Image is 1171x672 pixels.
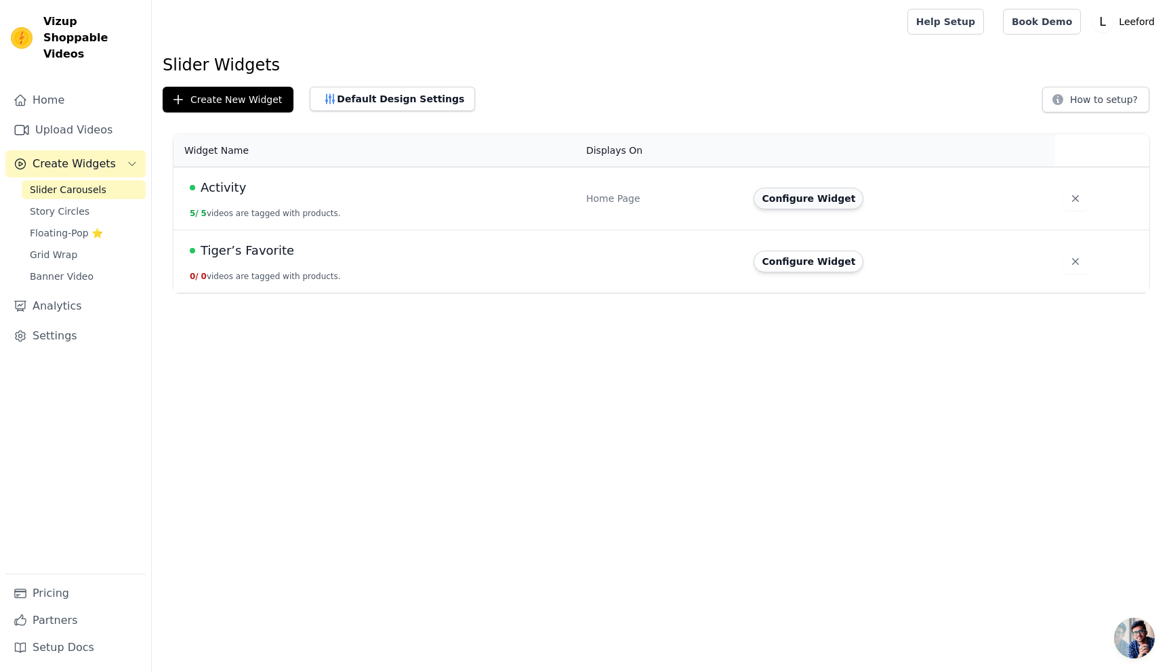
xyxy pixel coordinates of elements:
text: L [1100,15,1107,28]
button: Configure Widget [754,251,863,272]
a: How to setup? [1042,96,1149,109]
a: Floating-Pop ⭐ [22,224,146,243]
button: Delete widget [1063,249,1088,274]
a: Setup Docs [5,634,146,661]
span: Live Published [190,185,195,190]
div: Home Page [586,192,738,205]
a: Book Demo [1003,9,1081,35]
button: How to setup? [1042,87,1149,112]
button: Create Widgets [5,150,146,177]
button: L Leeford [1092,9,1160,34]
th: Displays On [578,134,746,167]
span: Vizup Shoppable Videos [43,14,140,62]
span: Story Circles [30,205,89,218]
span: Floating-Pop ⭐ [30,226,103,240]
span: Banner Video [30,270,94,283]
button: Default Design Settings [310,87,475,111]
th: Widget Name [173,134,578,167]
span: Slider Carousels [30,183,106,196]
a: Settings [5,322,146,350]
span: Activity [201,178,246,197]
button: Configure Widget [754,188,863,209]
span: 0 [201,272,207,281]
span: 5 / [190,209,199,218]
a: Pricing [5,580,146,607]
div: Open chat [1114,618,1155,658]
button: 5/ 5videos are tagged with products. [190,208,341,219]
span: Live Published [190,248,195,253]
span: Tiger’s Favorite [201,241,294,260]
button: 0/ 0videos are tagged with products. [190,271,341,282]
a: Grid Wrap [22,245,146,264]
span: 5 [201,209,207,218]
a: Analytics [5,293,146,320]
button: Create New Widget [163,87,293,112]
a: Slider Carousels [22,180,146,199]
span: Create Widgets [33,156,116,172]
span: 0 / [190,272,199,281]
a: Banner Video [22,267,146,286]
h1: Slider Widgets [163,54,1160,76]
a: Upload Videos [5,117,146,144]
span: Grid Wrap [30,248,77,261]
a: Help Setup [907,9,984,35]
a: Story Circles [22,202,146,221]
button: Delete widget [1063,186,1088,211]
a: Partners [5,607,146,634]
p: Leeford [1113,9,1160,34]
img: Vizup [11,27,33,49]
a: Home [5,87,146,114]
